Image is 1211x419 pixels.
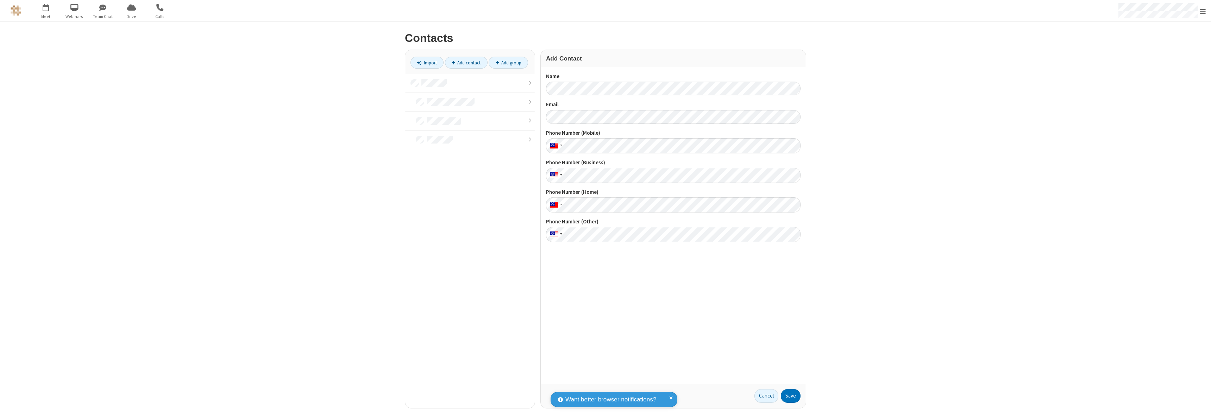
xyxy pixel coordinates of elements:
label: Phone Number (Home) [546,188,801,196]
div: United States: + 1 [546,227,564,242]
span: Webinars [61,13,88,20]
label: Phone Number (Business) [546,159,801,167]
iframe: Chat [1193,401,1206,414]
span: Team Chat [90,13,116,20]
h3: Add Contact [546,55,801,62]
span: Meet [33,13,59,20]
span: Drive [118,13,145,20]
button: Save [781,389,801,403]
div: United States: + 1 [546,197,564,212]
a: Cancel [754,389,778,403]
div: United States: + 1 [546,138,564,153]
img: QA Selenium DO NOT DELETE OR CHANGE [11,5,21,16]
a: Add contact [445,57,488,69]
span: Calls [147,13,173,20]
label: Phone Number (Other) [546,218,801,226]
div: United States: + 1 [546,168,564,183]
span: Want better browser notifications? [565,395,656,404]
label: Email [546,101,801,109]
a: Import [410,57,444,69]
label: Name [546,72,801,81]
label: Phone Number (Mobile) [546,129,801,137]
h2: Contacts [405,32,806,44]
a: Add group [489,57,528,69]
